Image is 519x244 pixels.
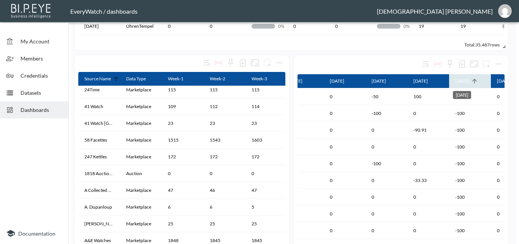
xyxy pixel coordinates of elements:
[432,58,444,70] div: Toggle table layout between fixed and auto (default: auto)
[120,182,162,199] th: Marketplace
[78,115,120,132] th: 41 Watch Geneva
[18,230,55,237] span: Documentation
[407,105,449,122] th: 0
[225,57,237,69] div: Sticky left columns: 0
[454,18,496,35] th: 19
[407,206,449,222] th: 0
[413,18,454,35] th: 19
[162,182,204,199] th: 47
[252,23,281,29] div: 0/100 (0%)
[366,222,407,239] th: 0
[204,199,245,215] th: 6
[324,172,366,189] th: 0
[492,58,505,70] button: more
[324,222,366,239] th: 0
[366,105,407,122] th: -100
[480,59,492,67] span: Attach chart to a group
[245,115,287,132] th: 23
[282,172,324,189] th: 0
[78,18,120,35] th: 2025-09-30
[455,77,479,86] span: Saturday
[84,74,111,83] div: Source Name
[366,139,407,155] th: 0
[282,222,324,239] th: 0
[162,18,204,35] th: 0
[468,58,480,70] button: Fullscreen
[498,4,512,18] img: b0851220ef7519462eebfaf84ab7640e
[120,165,162,182] th: Auction
[6,229,62,238] a: Documentation
[413,35,454,51] th: 55
[204,35,245,51] th: 0
[84,74,121,83] span: Source Name
[480,58,492,70] button: more
[273,57,285,69] span: Chart settings
[449,189,491,206] th: -100
[252,74,267,83] div: Week-3
[407,139,449,155] th: 0
[372,77,386,86] div: Thursday
[204,98,245,115] th: 112
[210,74,235,83] span: Week-2
[413,77,438,86] span: Friday
[449,105,491,122] th: -100
[210,74,225,83] div: Week-2
[492,58,505,70] span: Chart settings
[78,148,120,165] th: 247 Kettles
[449,172,491,189] th: -100
[120,199,162,215] th: Marketplace
[204,148,245,165] th: 172
[261,57,273,69] button: more
[70,8,377,15] div: EveryWatch / dashboards
[120,115,162,132] th: Marketplace
[413,77,428,86] div: Friday
[162,215,204,232] th: 25
[449,88,491,105] th: -100
[407,88,449,105] th: 100
[324,88,366,105] th: 0
[162,148,204,165] th: 172
[324,189,366,206] th: 0
[162,98,204,115] th: 109
[287,35,329,51] th: 0
[449,222,491,239] th: -100
[162,132,204,148] th: 1515
[449,206,491,222] th: -100
[444,58,456,70] div: Sticky left columns: 0
[78,132,120,148] th: 58 Facettes
[366,172,407,189] th: 0
[21,72,62,80] span: Credentials
[324,155,366,172] th: 0
[282,206,324,222] th: 0
[21,54,62,62] span: Members
[449,122,491,139] th: -100
[273,57,285,69] button: more
[329,18,371,35] th: 0
[407,222,449,239] th: 0
[282,155,324,172] th: -100
[330,77,354,86] span: Wednesday
[366,189,407,206] th: 0
[419,58,432,70] div: Wrap text
[282,88,324,105] th: -100
[162,35,204,51] th: 0
[330,77,344,86] div: Wednesday
[282,105,324,122] th: 0
[120,148,162,165] th: Marketplace
[81,59,200,66] div: # Overall Weekly Source Details
[162,115,204,132] th: 23
[120,35,162,51] th: Uhrenhandel Unrecht
[120,18,162,35] th: UhrenTempel
[455,77,470,86] div: Saturday
[78,215,120,232] th: A.W. Porter & Son
[245,215,287,232] th: 25
[162,199,204,215] th: 6
[78,199,120,215] th: A. Dupanloup
[287,18,329,35] th: 0
[282,122,324,139] th: 0
[21,106,62,114] span: Dashboards
[366,155,407,172] th: -100
[126,74,146,83] div: Data Type
[21,89,62,97] span: Datasets
[126,74,156,83] span: Data Type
